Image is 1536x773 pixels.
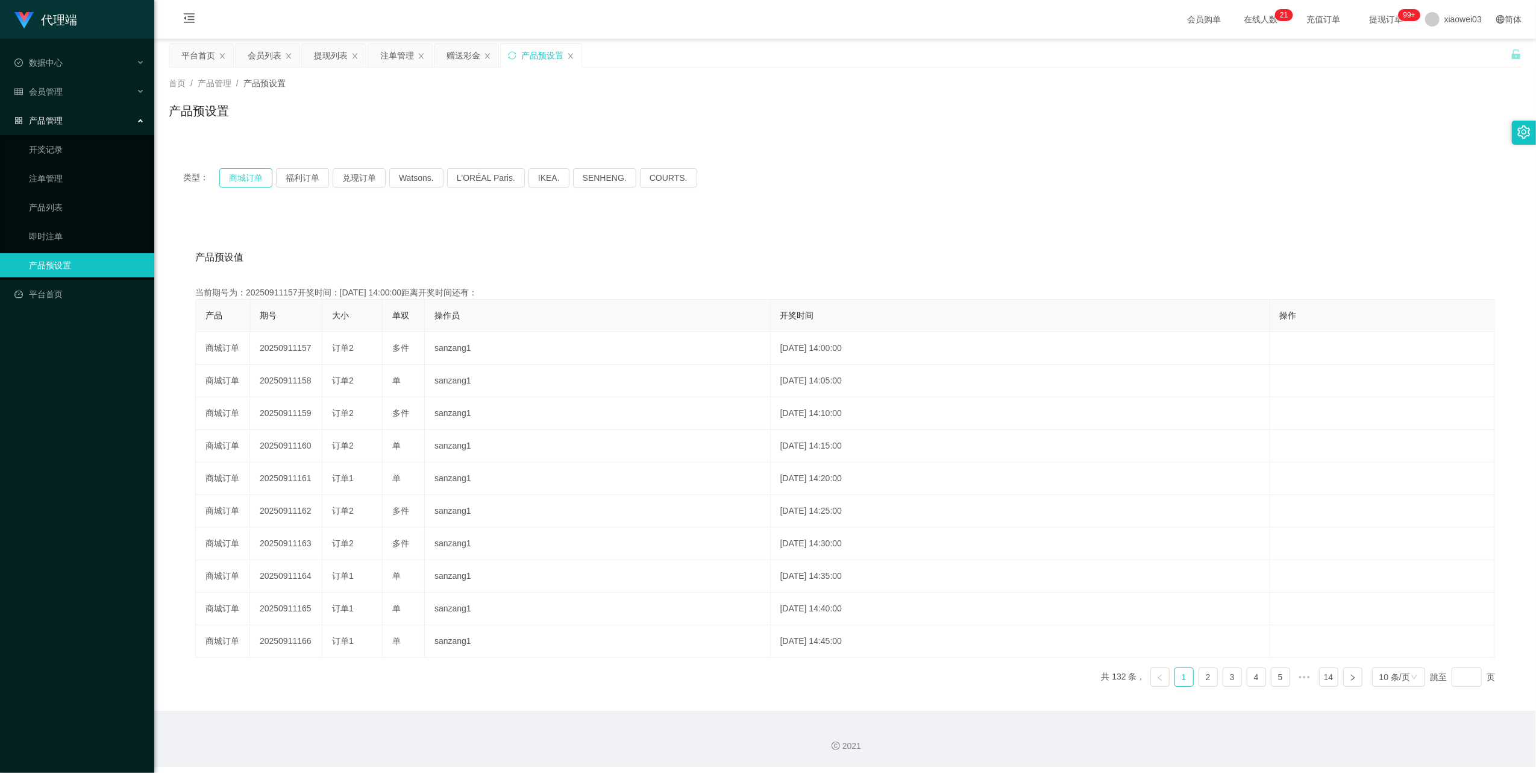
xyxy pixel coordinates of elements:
span: 单 [392,441,401,450]
td: sanzang1 [425,528,771,560]
td: 商城订单 [196,625,250,658]
div: 产品预设置 [521,44,563,67]
td: sanzang1 [425,430,771,462]
div: 平台首页 [181,44,215,67]
i: 图标: close [567,52,574,60]
span: 操作员 [434,311,460,320]
button: IKEA. [528,168,569,188]
li: 4 [1247,667,1266,687]
i: 图标: close [418,52,425,60]
span: / [236,78,239,88]
a: 2 [1199,668,1217,686]
td: sanzang1 [425,495,771,528]
a: 3 [1223,668,1241,686]
i: 图标: check-circle-o [14,58,23,67]
span: 单 [392,376,401,385]
img: logo.9652507e.png [14,12,34,29]
div: 提现列表 [314,44,348,67]
td: 商城订单 [196,332,250,365]
button: COURTS. [640,168,697,188]
div: 注单管理 [380,44,414,67]
td: 20250911166 [250,625,322,658]
span: 订单1 [332,604,354,613]
div: 赠送彩金 [447,44,480,67]
span: 产品预设值 [195,250,243,265]
button: 福利订单 [276,168,329,188]
i: 图标: close [285,52,292,60]
td: 商城订单 [196,397,250,430]
i: 图标: close [484,52,491,60]
td: 20250911161 [250,462,322,495]
span: 订单2 [332,343,354,353]
td: sanzang1 [425,332,771,365]
span: 大小 [332,311,349,320]
p: 2 [1280,9,1284,21]
i: 图标: global [1496,15,1505,24]
span: 订单2 [332,408,354,418]
li: 3 [1223,667,1242,687]
span: 订单1 [332,636,354,646]
div: 2021 [164,740,1526,752]
li: 14 [1319,667,1338,687]
a: 产品预设置 [29,253,145,277]
p: 1 [1284,9,1288,21]
span: 提现订单 [1364,15,1409,24]
h1: 代理端 [41,1,77,39]
td: [DATE] 14:45:00 [771,625,1270,658]
i: 图标: close [351,52,359,60]
td: 20250911165 [250,593,322,625]
td: sanzang1 [425,560,771,593]
i: 图标: unlock [1511,49,1522,60]
i: 图标: close [219,52,226,60]
sup: 21 [1275,9,1293,21]
span: 多件 [392,408,409,418]
span: 操作 [1280,311,1297,320]
td: 20250911158 [250,365,322,397]
span: 单 [392,636,401,646]
span: 多件 [392,538,409,548]
td: [DATE] 14:40:00 [771,593,1270,625]
td: 商城订单 [196,462,250,495]
span: 首页 [169,78,186,88]
span: 订单1 [332,571,354,581]
a: 图标: dashboard平台首页 [14,282,145,306]
span: 单 [392,604,401,613]
span: 多件 [392,343,409,353]
i: 图标: appstore-o [14,116,23,125]
td: [DATE] 14:20:00 [771,462,1270,495]
a: 注单管理 [29,166,145,191]
td: 商城订单 [196,528,250,560]
div: 当前期号为：20250911157开奖时间：[DATE] 14:00:00距离开奖时间还有： [195,286,1495,299]
span: 单双 [392,311,409,320]
button: SENHENG. [573,168,636,188]
li: 向后 5 页 [1295,667,1314,687]
a: 即时注单 [29,224,145,248]
td: [DATE] 14:25:00 [771,495,1270,528]
td: [DATE] 14:05:00 [771,365,1270,397]
td: 20250911162 [250,495,322,528]
a: 14 [1320,668,1338,686]
span: 单 [392,473,401,483]
span: 期号 [260,311,277,320]
td: sanzang1 [425,397,771,430]
i: 图标: sync [508,51,516,60]
i: 图标: copyright [832,742,840,750]
td: 商城订单 [196,365,250,397]
a: 5 [1271,668,1290,686]
span: 数据中心 [14,58,63,68]
td: 20250911160 [250,430,322,462]
i: 图标: left [1156,674,1164,681]
td: sanzang1 [425,593,771,625]
a: 4 [1247,668,1265,686]
a: 1 [1175,668,1193,686]
span: 订单2 [332,376,354,385]
td: [DATE] 14:10:00 [771,397,1270,430]
td: sanzang1 [425,625,771,658]
span: 类型： [183,168,219,188]
td: 20250911163 [250,528,322,560]
span: 订单2 [332,538,354,548]
td: sanzang1 [425,365,771,397]
td: [DATE] 14:30:00 [771,528,1270,560]
span: 产品管理 [198,78,231,88]
div: 跳至 页 [1430,667,1495,687]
